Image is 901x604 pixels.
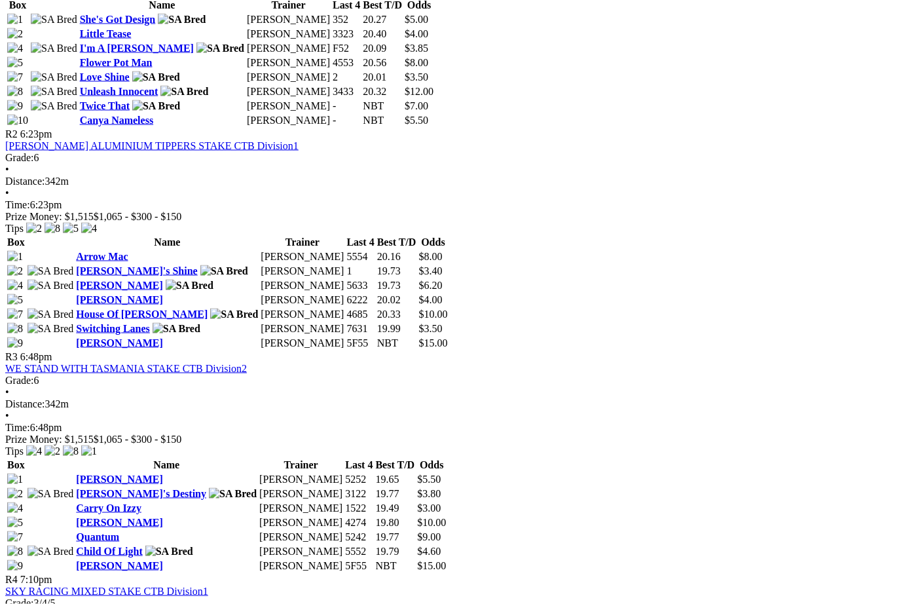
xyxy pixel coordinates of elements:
span: $8.00 [418,251,442,262]
a: [PERSON_NAME] [76,280,162,291]
td: 20.01 [362,71,403,84]
span: Box [7,459,25,470]
span: $3.80 [417,488,441,499]
img: SA Bred [153,323,200,335]
td: 20.56 [362,56,403,69]
a: WE STAND WITH TASMANIA STAKE CTB Division2 [5,363,247,374]
img: 4 [81,223,97,235]
span: $7.00 [405,100,428,111]
img: SA Bred [132,100,180,112]
img: SA Bred [166,280,213,292]
td: 5633 [346,279,375,292]
td: 20.33 [377,308,417,321]
td: 19.77 [375,531,415,544]
a: Little Tease [80,28,132,39]
td: F52 [332,42,361,55]
span: 7:10pm [20,574,52,585]
div: 342m [5,398,896,410]
img: 9 [7,337,23,349]
span: 6:23pm [20,128,52,140]
td: 2 [332,71,361,84]
td: 20.27 [362,13,403,26]
img: 8 [7,546,23,557]
td: [PERSON_NAME] [246,28,331,41]
td: [PERSON_NAME] [259,545,343,558]
img: 1 [81,445,97,457]
td: NBT [377,337,417,350]
img: SA Bred [132,71,180,83]
div: 6 [5,152,896,164]
th: Last 4 [346,236,375,249]
img: SA Bred [200,265,248,277]
span: $3.40 [418,265,442,276]
td: 19.77 [375,487,415,500]
td: 5F55 [346,337,375,350]
a: SKY RACING MIXED STAKE CTB Division1 [5,586,208,597]
td: [PERSON_NAME] [246,114,331,127]
span: • [5,387,9,398]
a: I'm A [PERSON_NAME] [80,43,194,54]
span: Grade: [5,152,34,163]
a: [PERSON_NAME]'s Destiny [76,488,206,499]
a: [PERSON_NAME] [76,294,162,305]
td: [PERSON_NAME] [260,250,344,263]
img: 9 [7,560,23,572]
td: [PERSON_NAME] [246,56,331,69]
th: Trainer [259,459,343,472]
a: Love Shine [80,71,130,83]
td: 7631 [346,322,375,335]
span: Distance: [5,398,45,409]
img: 7 [7,71,23,83]
span: • [5,187,9,198]
span: $3.00 [417,502,441,514]
img: 1 [7,251,23,263]
th: Best T/D [377,236,417,249]
div: 6 [5,375,896,387]
td: 19.99 [377,322,417,335]
a: [PERSON_NAME] [76,560,162,571]
td: 5252 [344,473,373,486]
img: SA Bred [210,309,258,320]
a: [PERSON_NAME] [76,337,162,349]
span: $5.50 [405,115,428,126]
img: SA Bred [28,546,74,557]
td: 4685 [346,308,375,321]
td: [PERSON_NAME] [246,100,331,113]
th: Odds [418,236,448,249]
td: [PERSON_NAME] [260,337,344,350]
th: Trainer [260,236,344,249]
td: 5554 [346,250,375,263]
td: [PERSON_NAME] [260,279,344,292]
td: - [332,100,361,113]
a: Quantum [76,531,119,542]
td: 1 [346,265,375,278]
img: 2 [7,488,23,500]
td: 19.73 [377,265,417,278]
td: [PERSON_NAME] [260,308,344,321]
span: $15.00 [418,337,447,349]
img: SA Bred [196,43,244,54]
td: 6222 [346,293,375,307]
img: SA Bred [209,488,257,500]
a: Canya Nameless [80,115,153,126]
img: 7 [7,531,23,543]
td: 19.80 [375,516,415,529]
a: Flower Pot Man [80,57,153,68]
a: [PERSON_NAME]'s Shine [76,265,197,276]
td: 5242 [344,531,373,544]
td: 1522 [344,502,373,515]
span: $15.00 [417,560,446,571]
td: NBT [362,114,403,127]
td: 19.65 [375,473,415,486]
span: $5.00 [405,14,428,25]
span: $6.20 [418,280,442,291]
td: 20.16 [377,250,417,263]
img: 2 [45,445,60,457]
span: Box [7,236,25,248]
img: 7 [7,309,23,320]
span: R2 [5,128,18,140]
a: [PERSON_NAME] ALUMINIUM TIPPERS STAKE CTB Division1 [5,140,299,151]
td: 3122 [344,487,373,500]
span: • [5,410,9,421]
span: Distance: [5,176,45,187]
